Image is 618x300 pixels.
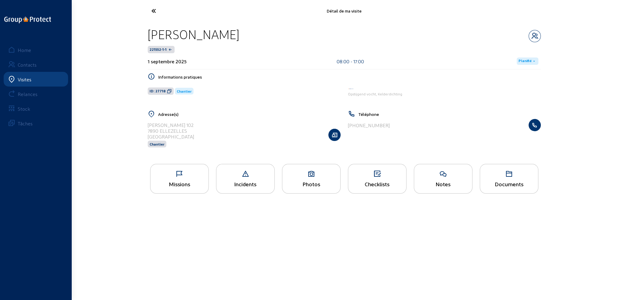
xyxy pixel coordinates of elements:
h5: Informations pratiques [158,74,541,80]
div: Photos [282,181,340,187]
img: logo-oneline.png [4,17,51,23]
h5: Téléphone [358,112,541,117]
span: ID: 27718 [150,89,166,94]
a: Home [4,43,68,57]
div: Notes [414,181,472,187]
a: Contacts [4,57,68,72]
div: [PERSON_NAME] 102 [148,122,194,128]
div: 7890 ELLEZELLES [148,128,194,134]
div: Incidents [216,181,274,187]
div: Checklists [348,181,406,187]
a: Relances [4,87,68,101]
span: Chantier [177,89,192,93]
img: Aqua Protect [348,88,354,90]
div: Relances [18,91,38,97]
div: Home [18,47,31,53]
div: Tâches [18,120,33,126]
a: Visites [4,72,68,87]
span: Opstijgend vocht, Kelderdichting [348,92,402,96]
div: Stock [18,106,30,112]
a: Stock [4,101,68,116]
span: Chantier [150,142,164,146]
span: Planifié [519,59,532,64]
div: Missions [150,181,208,187]
div: Documents [480,181,538,187]
span: 221552-1-1 [150,47,167,52]
div: 1 septembre 2025 [148,58,186,64]
div: Détail de ma visite [210,8,479,13]
div: Visites [18,76,31,82]
div: Contacts [18,62,37,68]
a: Tâches [4,116,68,131]
div: [PERSON_NAME] [148,27,239,42]
div: [PHONE_NUMBER] [348,122,390,128]
div: [GEOGRAPHIC_DATA] [148,134,194,139]
div: 08:00 - 17:00 [337,58,364,64]
h5: Adresse(s) [158,112,341,117]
